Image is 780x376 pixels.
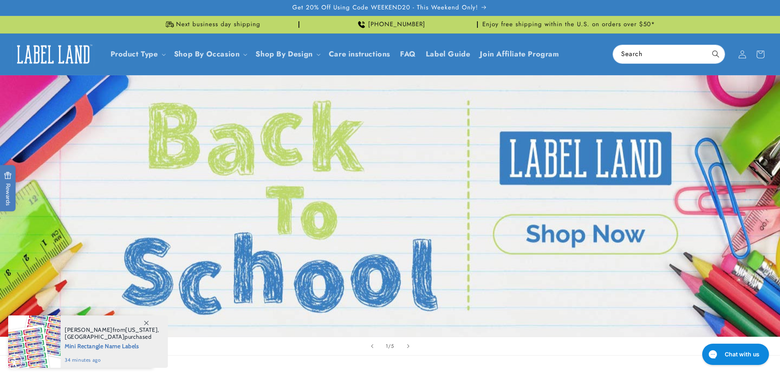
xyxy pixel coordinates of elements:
span: [PERSON_NAME] [65,326,113,333]
button: Search [707,45,725,63]
a: Label Guide [421,45,475,64]
span: [US_STATE] [125,326,158,333]
span: Mini Rectangle Name Labels [65,340,159,351]
span: Get 20% Off Using Code WEEKEND20 - This Weekend Only! [292,4,478,12]
span: Join Affiliate Program [480,50,559,59]
div: Announcement [303,16,478,33]
span: [GEOGRAPHIC_DATA] [65,333,124,340]
span: 1 [386,342,388,350]
span: Next business day shipping [176,20,260,29]
a: Join Affiliate Program [475,45,564,64]
a: Care instructions [324,45,395,64]
a: Label Land [9,38,97,70]
span: [PHONE_NUMBER] [368,20,425,29]
span: / [388,342,391,350]
button: Previous slide [363,337,381,355]
span: FAQ [400,50,416,59]
summary: Shop By Occasion [169,45,251,64]
span: Enjoy free shipping within the U.S. on orders over $50* [482,20,655,29]
summary: Product Type [106,45,169,64]
img: Label Land [12,42,94,67]
a: Product Type [111,49,158,59]
a: FAQ [395,45,421,64]
span: from , purchased [65,326,159,340]
span: 5 [391,342,394,350]
div: Announcement [124,16,299,33]
iframe: Gorgias live chat messenger [698,341,772,368]
button: Next slide [399,337,417,355]
span: Label Guide [426,50,470,59]
span: Care instructions [329,50,390,59]
summary: Shop By Design [251,45,323,64]
span: Rewards [4,171,12,205]
span: 34 minutes ago [65,356,159,364]
span: Shop By Occasion [174,50,240,59]
a: Shop By Design [255,49,312,59]
div: Announcement [481,16,656,33]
